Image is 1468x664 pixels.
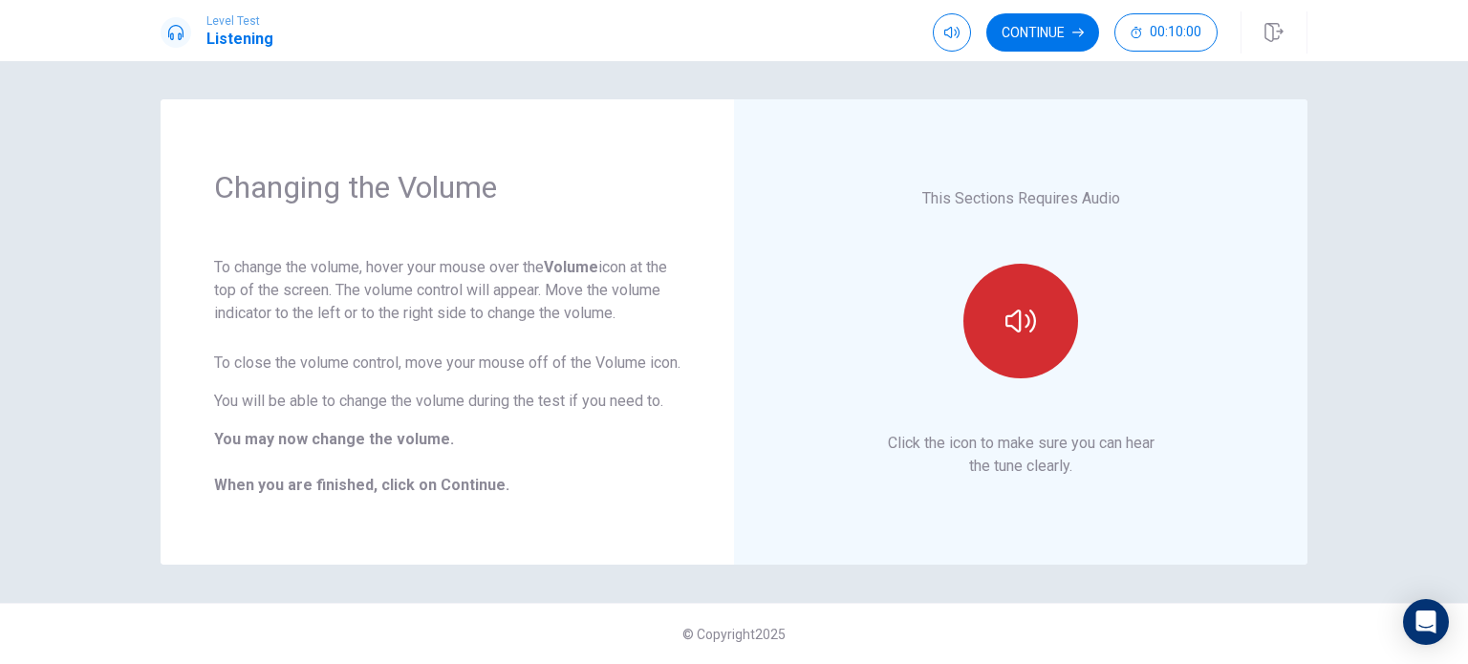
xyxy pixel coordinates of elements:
p: You will be able to change the volume during the test if you need to. [214,390,680,413]
span: Level Test [206,14,273,28]
p: To change the volume, hover your mouse over the icon at the top of the screen. The volume control... [214,256,680,325]
button: 00:10:00 [1114,13,1218,52]
p: To close the volume control, move your mouse off of the Volume icon. [214,352,680,375]
button: Continue [986,13,1099,52]
b: You may now change the volume. When you are finished, click on Continue. [214,430,509,494]
p: Click the icon to make sure you can hear the tune clearly. [888,432,1155,478]
span: 00:10:00 [1150,25,1201,40]
h1: Listening [206,28,273,51]
p: This Sections Requires Audio [922,187,1120,210]
div: Open Intercom Messenger [1403,599,1449,645]
strong: Volume [544,258,598,276]
h1: Changing the Volume [214,168,680,206]
span: © Copyright 2025 [682,627,786,642]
